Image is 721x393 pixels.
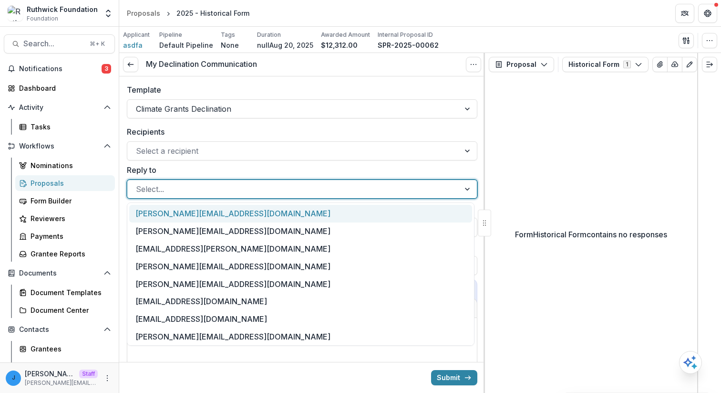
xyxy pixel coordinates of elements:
[19,142,100,150] span: Workflows
[4,34,115,53] button: Search...
[15,228,115,244] a: Payments
[8,6,23,21] img: Ruthwick Foundation
[12,375,15,381] div: jonah@trytemelio.com
[652,57,668,72] button: View Attached Files
[679,351,702,374] button: Open AI Assistant
[221,40,239,50] p: None
[129,223,472,240] div: [PERSON_NAME][EMAIL_ADDRESS][DOMAIN_NAME]
[88,39,107,49] div: ⌘ + K
[27,14,58,23] span: Foundation
[159,31,182,39] p: Pipeline
[15,175,115,191] a: Proposals
[31,196,107,206] div: Form Builder
[15,341,115,357] a: Grantees
[123,6,164,20] a: Proposals
[176,8,249,18] div: 2025 - Historical Form
[15,246,115,262] a: Grantee Reports
[31,231,107,241] div: Payments
[698,4,717,23] button: Get Help
[15,158,115,173] a: Nominations
[31,287,107,297] div: Document Templates
[102,372,113,384] button: More
[102,64,111,74] span: 3
[31,122,107,132] div: Tasks
[127,164,472,176] label: Reply to
[31,178,107,188] div: Proposals
[25,379,98,387] p: [PERSON_NAME][EMAIL_ADDRESS][DOMAIN_NAME]
[4,100,115,115] button: Open Activity
[127,8,160,18] div: Proposals
[682,57,697,72] button: Edit as form
[25,369,75,379] p: [PERSON_NAME][EMAIL_ADDRESS][DOMAIN_NAME]
[466,57,481,72] button: Options
[79,370,98,378] p: Staff
[19,104,100,112] span: Activity
[19,269,100,277] span: Documents
[129,205,472,223] div: [PERSON_NAME][EMAIL_ADDRESS][DOMAIN_NAME]
[129,275,472,293] div: [PERSON_NAME][EMAIL_ADDRESS][DOMAIN_NAME]
[129,257,472,275] div: [PERSON_NAME][EMAIL_ADDRESS][DOMAIN_NAME]
[123,6,253,20] nav: breadcrumb
[15,193,115,209] a: Form Builder
[127,84,472,96] label: Template
[31,213,107,223] div: Reviewers
[4,138,115,154] button: Open Workflows
[15,211,115,226] a: Reviewers
[127,126,472,138] label: Recipients
[146,60,257,69] h3: My Declination Communication
[31,361,107,372] div: Constituents
[562,57,649,72] button: Historical Form1
[129,240,472,258] div: [EMAIL_ADDRESS][PERSON_NAME][DOMAIN_NAME]
[27,4,98,14] div: Ruthwick Foundation
[19,83,107,93] div: Dashboard
[4,322,115,337] button: Open Contacts
[4,61,115,76] button: Notifications3
[702,57,717,72] button: Expand right
[123,31,150,39] p: Applicant
[31,249,107,259] div: Grantee Reports
[515,229,667,240] p: Form Historical Form contains no responses
[378,40,439,50] p: SPR-2025-00062
[4,80,115,96] a: Dashboard
[431,370,477,385] button: Submit
[221,31,235,39] p: Tags
[321,31,370,39] p: Awarded Amount
[15,119,115,135] a: Tasks
[675,4,694,23] button: Partners
[129,310,472,328] div: [EMAIL_ADDRESS][DOMAIN_NAME]
[31,305,107,315] div: Document Center
[321,40,358,50] p: $12,312.00
[129,293,472,310] div: [EMAIL_ADDRESS][DOMAIN_NAME]
[123,40,143,50] a: asdfa
[23,39,84,48] span: Search...
[129,328,472,346] div: [PERSON_NAME][EMAIL_ADDRESS][DOMAIN_NAME]
[19,65,102,73] span: Notifications
[31,160,107,170] div: Nominations
[19,326,100,334] span: Contacts
[31,344,107,354] div: Grantees
[257,31,281,39] p: Duration
[378,31,433,39] p: Internal Proposal ID
[257,40,313,50] p: nullAug 20, 2025
[15,302,115,318] a: Document Center
[102,4,115,23] button: Open entity switcher
[15,359,115,374] a: Constituents
[489,57,554,72] button: Proposal
[4,266,115,281] button: Open Documents
[159,40,213,50] p: Default Pipeline
[15,285,115,300] a: Document Templates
